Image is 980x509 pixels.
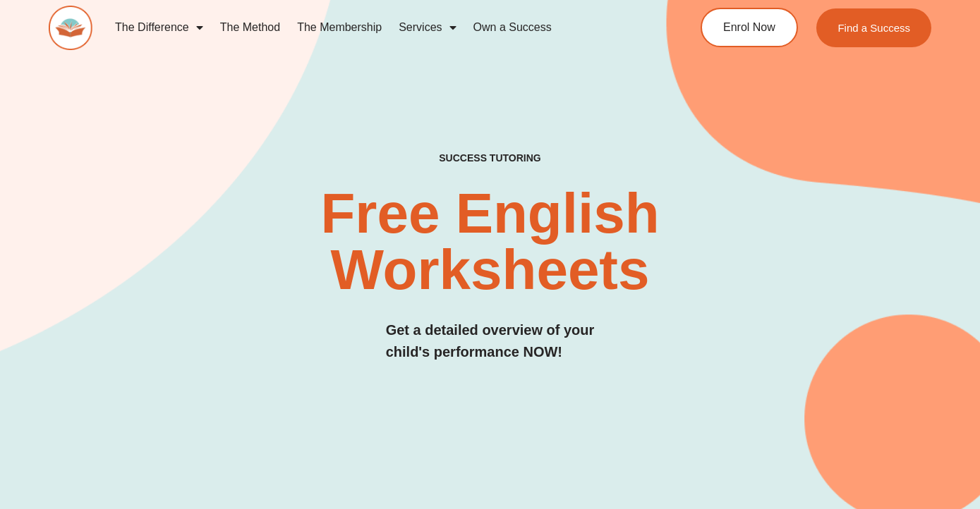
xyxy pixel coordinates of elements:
h2: Free English Worksheets​ [199,185,781,298]
nav: Menu [107,11,651,44]
a: The Method [212,11,289,44]
a: The Membership [289,11,390,44]
span: Find a Success [837,23,910,33]
h3: Get a detailed overview of your child's performance NOW! [386,319,595,363]
a: Own a Success [465,11,560,44]
a: Enrol Now [701,8,798,47]
a: Services [390,11,464,44]
a: Find a Success [816,8,931,47]
span: Enrol Now [723,22,775,33]
a: The Difference [107,11,212,44]
h4: SUCCESS TUTORING​ [359,152,620,164]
